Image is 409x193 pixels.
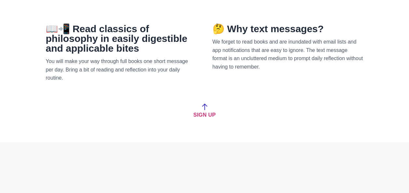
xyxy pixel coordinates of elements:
[46,57,197,82] p: You will make your way through full books one short message per day. Bring a bit of reading and r...
[212,38,363,71] p: We forget to read books and are inundated with email lists and app notifications that are easy to...
[38,103,371,119] a: Sign up
[38,111,371,119] h2: Sign up
[46,24,197,53] h2: 📖📲 Read classics of philosophy in easily digestible and applicable bites
[212,24,363,34] h2: 🤔 Why text messages?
